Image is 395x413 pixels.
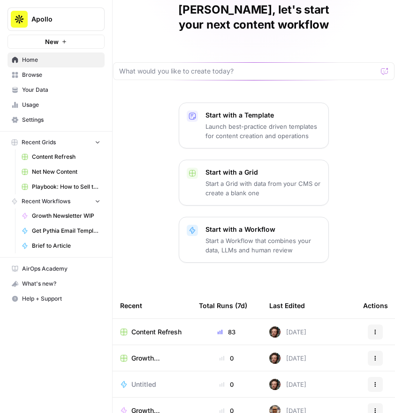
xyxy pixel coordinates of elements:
div: Recent [120,293,184,318]
p: Start with a Workflow [205,225,321,234]
a: Your Data [8,82,105,97]
input: What would you like to create today? [119,66,377,76]
a: Home [8,52,105,67]
a: Playbook: How to Sell to "X" Leads Grid [17,179,105,194]
span: Settings [22,116,100,124]
div: [DATE] [269,353,306,364]
button: Recent Workflows [8,194,105,208]
button: Start with a GridStart a Grid with data from your CMS or create a blank one [179,160,329,206]
button: What's new? [8,276,105,291]
div: Total Runs (7d) [199,293,247,318]
span: Content Refresh [131,327,182,337]
span: Recent Grids [22,138,56,147]
span: Growth Newsletter WIP Grid (1) [131,354,184,363]
img: xqyknumvwcwzrq9hj7fdf50g4vmx [269,326,281,338]
div: [DATE] [269,326,306,338]
span: Apollo [31,15,88,24]
p: Start with a Template [205,111,321,120]
a: Get Pythia Email Templates For Brief [17,223,105,238]
p: Launch best-practice driven templates for content creation and operations [205,122,321,140]
span: Playbook: How to Sell to "X" Leads Grid [32,183,100,191]
a: Usage [8,97,105,112]
a: Settings [8,112,105,127]
span: New [45,37,59,46]
a: Content Refresh [17,149,105,164]
span: Help + Support [22,295,100,303]
span: Growth Newsletter WIP [32,212,100,220]
button: Workspace: Apollo [8,7,105,31]
img: xqyknumvwcwzrq9hj7fdf50g4vmx [269,379,281,390]
p: Start a Workflow that combines your data, LLMs and human review [205,236,321,255]
div: 0 [199,354,254,363]
a: Net New Content [17,164,105,179]
span: Untitled [131,380,156,389]
a: Untitled [120,380,184,389]
span: Get Pythia Email Templates For Brief [32,227,100,235]
p: Start a Grid with data from your CMS or create a blank one [205,179,321,198]
a: Content Refresh [120,327,184,337]
span: Browse [22,71,100,79]
div: [DATE] [269,379,306,390]
img: Apollo Logo [11,11,28,28]
span: Recent Workflows [22,197,70,206]
button: Recent Grids [8,135,105,149]
div: 83 [199,327,254,337]
div: Last Edited [269,293,305,318]
span: Brief to Article [32,242,100,250]
button: New [8,35,105,49]
button: Start with a WorkflowStart a Workflow that combines your data, LLMs and human review [179,217,329,263]
span: Home [22,56,100,64]
button: Help + Support [8,291,105,306]
a: Browse [8,67,105,82]
div: What's new? [8,277,104,291]
a: Brief to Article [17,238,105,253]
span: AirOps Academy [22,265,100,273]
button: Start with a TemplateLaunch best-practice driven templates for content creation and operations [179,103,329,148]
span: Your Data [22,86,100,94]
span: Net New Content [32,168,100,176]
p: Start with a Grid [205,168,321,177]
a: AirOps Academy [8,261,105,276]
a: Growth Newsletter WIP Grid (1) [120,354,184,363]
span: Content Refresh [32,153,100,161]
div: Actions [363,293,388,318]
h1: [PERSON_NAME], let's start your next content workflow [113,2,395,32]
img: xqyknumvwcwzrq9hj7fdf50g4vmx [269,353,281,364]
div: 0 [199,380,254,389]
a: Growth Newsletter WIP [17,208,105,223]
span: Usage [22,101,100,109]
